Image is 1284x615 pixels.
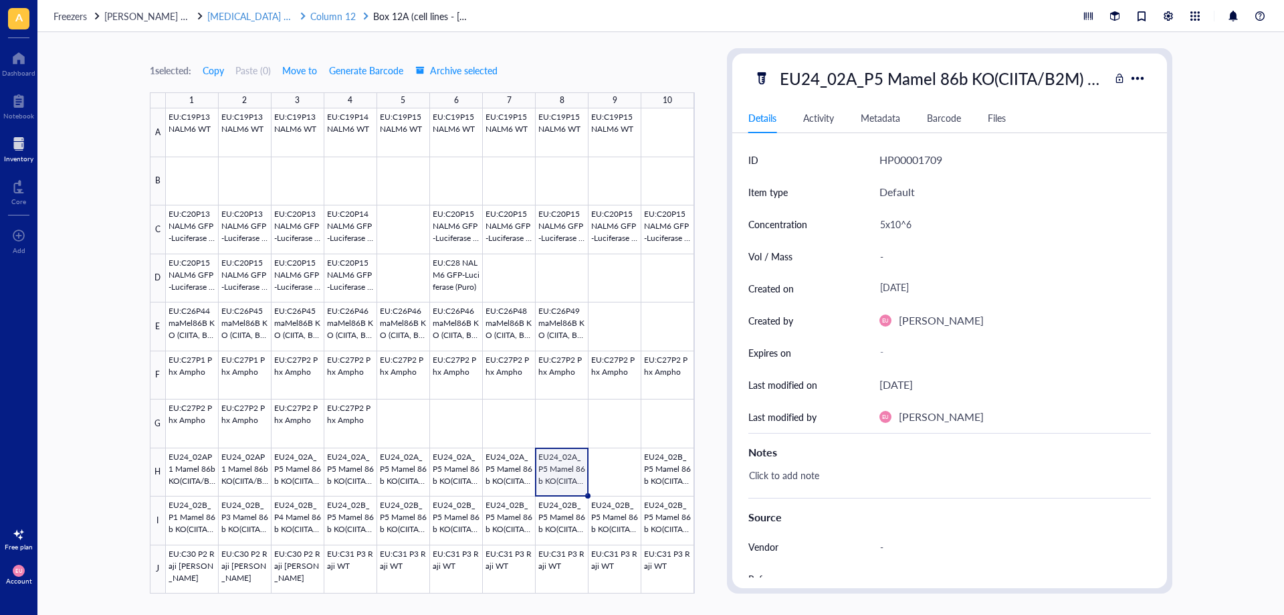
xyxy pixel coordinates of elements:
[2,69,35,77] div: Dashboard
[748,185,788,199] div: Item type
[748,110,776,125] div: Details
[15,9,23,25] span: A
[295,92,300,109] div: 3
[879,183,915,201] div: Default
[748,345,791,360] div: Expires on
[328,60,404,81] button: Generate Barcode
[663,92,672,109] div: 10
[3,90,34,120] a: Notebook
[13,246,25,254] div: Add
[774,64,1109,92] div: EU24_02A_P5 Mamel 86b KO(CIITA/B2M) CD19AG
[150,497,166,545] div: I
[150,545,166,594] div: J
[4,133,33,163] a: Inventory
[748,313,793,328] div: Created by
[879,151,942,169] div: HP00001709
[242,92,247,109] div: 2
[150,448,166,497] div: H
[15,567,22,574] span: EU
[899,408,984,426] div: [PERSON_NAME]
[329,65,403,76] span: Generate Barcode
[3,112,34,120] div: Notebook
[748,281,794,296] div: Created on
[150,302,166,351] div: E
[748,539,778,554] div: Vendor
[613,92,617,109] div: 9
[803,110,834,125] div: Activity
[235,60,271,81] button: Paste (0)
[282,60,318,81] button: Move to
[748,377,817,392] div: Last modified on
[373,9,473,23] a: Box 12A (cell lines - [PERSON_NAME])
[310,9,356,23] span: Column 12
[104,9,209,23] span: [PERSON_NAME] freezer
[150,400,166,448] div: G
[874,533,1146,561] div: -
[927,110,961,125] div: Barcode
[104,9,205,23] a: [PERSON_NAME] freezer
[207,9,302,23] span: [MEDICAL_DATA] tank
[348,92,352,109] div: 4
[150,205,166,254] div: C
[401,92,405,109] div: 5
[53,9,102,23] a: Freezers
[207,9,370,23] a: [MEDICAL_DATA] tankColumn 12
[6,577,32,585] div: Account
[874,276,1146,300] div: [DATE]
[748,217,807,232] div: Concentration
[560,92,564,109] div: 8
[874,242,1146,270] div: -
[454,92,459,109] div: 6
[748,509,1151,525] div: Source
[53,9,87,23] span: Freezers
[4,155,33,163] div: Inventory
[748,410,817,424] div: Last modified by
[11,176,26,205] a: Core
[202,60,225,81] button: Copy
[11,197,26,205] div: Core
[5,543,33,551] div: Free plan
[415,60,498,81] button: Archive selected
[988,110,1006,125] div: Files
[150,108,166,157] div: A
[899,312,984,329] div: [PERSON_NAME]
[150,351,166,400] div: F
[881,317,888,323] span: EU
[415,65,498,76] span: Archive selected
[874,341,1146,365] div: -
[861,110,900,125] div: Metadata
[874,210,1146,238] div: 5x10^6
[879,376,913,393] div: [DATE]
[203,65,224,76] span: Copy
[748,153,758,167] div: ID
[507,92,512,109] div: 7
[743,466,1146,498] div: Click to add note
[748,572,790,586] div: Reference
[748,444,1151,460] div: Notes
[2,48,35,77] a: Dashboard
[874,565,1146,593] div: -
[748,249,792,264] div: Vol / Mass
[881,414,888,420] span: EU
[189,92,194,109] div: 1
[150,63,191,78] div: 1 selected:
[150,254,166,303] div: D
[150,157,166,206] div: B
[282,65,317,76] span: Move to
